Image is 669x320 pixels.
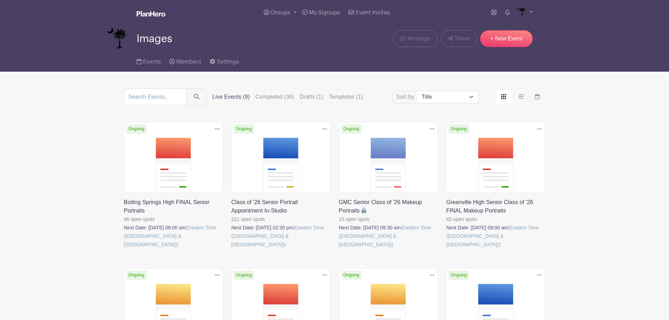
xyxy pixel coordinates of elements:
label: Completed (36) [255,93,294,101]
div: filters [212,93,363,101]
img: IMAGES%20logo%20transparenT%20PNG%20s.png [516,7,527,18]
img: IMAGES%20logo%20transparenT%20PNG%20s.png [107,28,128,49]
span: Groups [271,10,290,15]
span: Event Invites [356,10,390,15]
span: Message [408,34,431,43]
a: Share [441,30,477,47]
span: My Signups [309,10,340,15]
label: Sort by [396,93,417,101]
span: Images [137,33,172,45]
label: Templates (1) [329,93,363,101]
a: Settings [210,49,239,72]
div: order and view [496,90,545,104]
span: Settings [217,59,239,65]
img: logo_white-6c42ec7e38ccf1d336a20a19083b03d10ae64f83f12c07503d8b9e83406b4c7d.svg [137,11,165,17]
input: Search Events... [124,89,187,105]
a: Members [169,49,201,72]
span: Share [455,34,470,43]
a: + New Event [480,30,533,47]
label: Drafts (1) [300,93,323,101]
label: Live Events (9) [212,93,250,101]
a: Events [137,49,161,72]
a: Message [393,30,438,47]
span: Events [143,59,161,65]
span: Members [176,59,201,65]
